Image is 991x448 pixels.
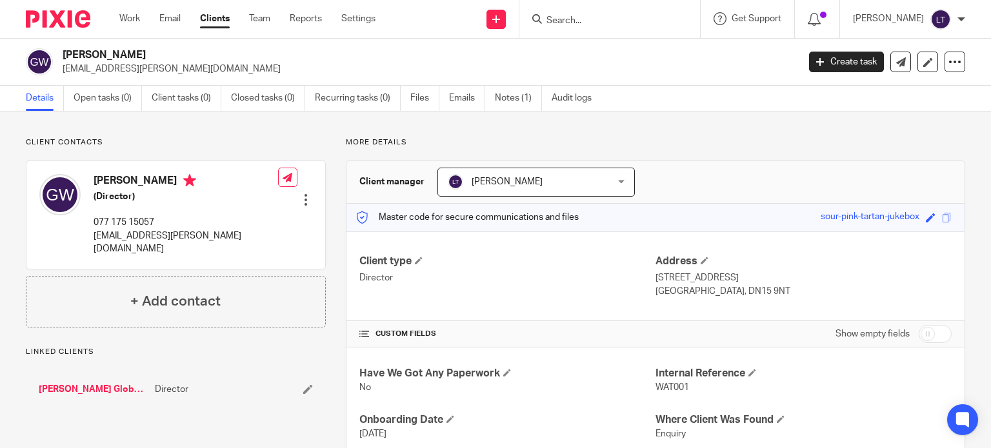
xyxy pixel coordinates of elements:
[94,216,278,229] p: 077 175 15057
[341,12,375,25] a: Settings
[356,211,579,224] p: Master code for secure communications and files
[26,10,90,28] img: Pixie
[39,174,81,215] img: svg%3E
[656,367,952,380] h4: Internal Reference
[359,383,371,392] span: No
[26,86,64,111] a: Details
[836,327,910,340] label: Show empty fields
[94,174,278,190] h4: [PERSON_NAME]
[26,347,326,357] p: Linked clients
[74,86,142,111] a: Open tasks (0)
[656,429,686,438] span: Enquiry
[231,86,305,111] a: Closed tasks (0)
[130,291,221,311] h4: + Add contact
[159,12,181,25] a: Email
[119,12,140,25] a: Work
[656,255,952,268] h4: Address
[94,229,278,256] p: [EMAIL_ADDRESS][PERSON_NAME][DOMAIN_NAME]
[359,429,386,438] span: [DATE]
[359,255,656,268] h4: Client type
[449,86,485,111] a: Emails
[359,175,425,188] h3: Client manager
[656,285,952,298] p: [GEOGRAPHIC_DATA], DN15 9NT
[656,413,952,427] h4: Where Client Was Found
[448,174,463,190] img: svg%3E
[359,271,656,284] p: Director
[821,210,919,225] div: sour-pink-tartan-jukebox
[552,86,601,111] a: Audit logs
[809,52,884,72] a: Create task
[853,12,924,25] p: [PERSON_NAME]
[94,190,278,203] h5: (Director)
[315,86,401,111] a: Recurring tasks (0)
[155,383,188,396] span: Director
[359,413,656,427] h4: Onboarding Date
[26,48,53,75] img: svg%3E
[656,383,689,392] span: WAT001
[39,383,148,396] a: [PERSON_NAME] Global Limited
[63,63,790,75] p: [EMAIL_ADDRESS][PERSON_NAME][DOMAIN_NAME]
[183,174,196,187] i: Primary
[63,48,645,62] h2: [PERSON_NAME]
[656,271,952,284] p: [STREET_ADDRESS]
[200,12,230,25] a: Clients
[472,177,543,186] span: [PERSON_NAME]
[26,137,326,148] p: Client contacts
[410,86,439,111] a: Files
[346,137,965,148] p: More details
[930,9,951,30] img: svg%3E
[732,14,781,23] span: Get Support
[249,12,270,25] a: Team
[359,329,656,339] h4: CUSTOM FIELDS
[359,367,656,380] h4: Have We Got Any Paperwork
[152,86,221,111] a: Client tasks (0)
[290,12,322,25] a: Reports
[545,15,661,27] input: Search
[495,86,542,111] a: Notes (1)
